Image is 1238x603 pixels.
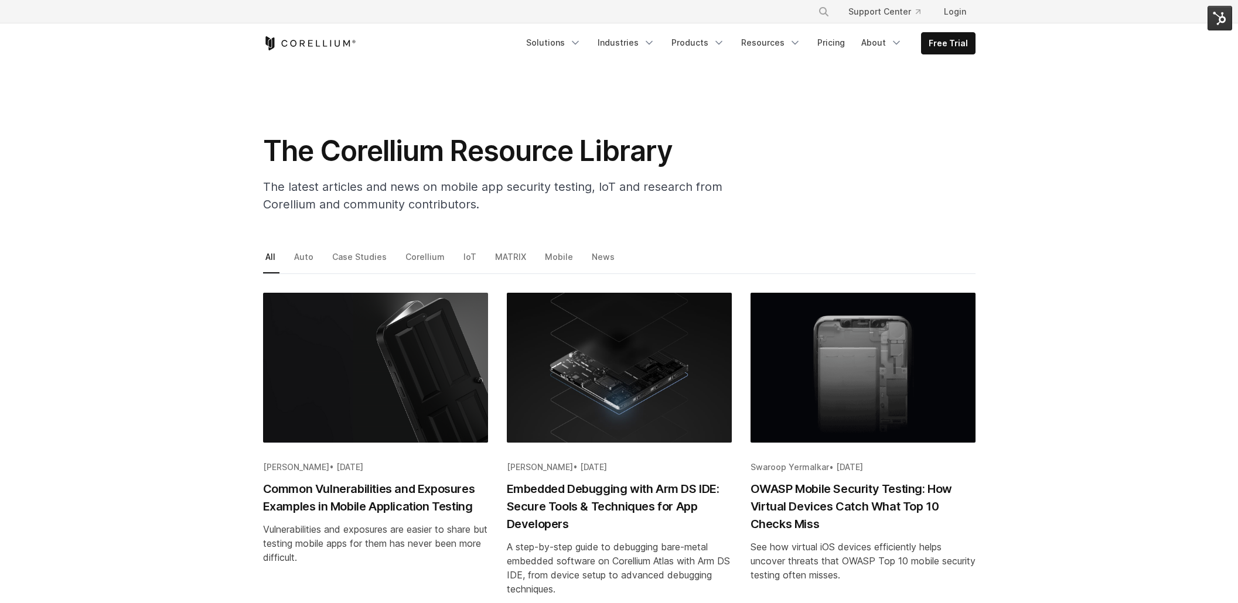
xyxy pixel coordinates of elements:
a: Free Trial [922,33,975,54]
a: Login [935,1,976,22]
a: Products [664,32,732,53]
div: • [263,461,488,473]
a: Mobile [543,249,577,273]
a: Case Studies [330,249,391,273]
img: HubSpot Tools Menu Toggle [1208,6,1232,30]
a: Industries [591,32,662,53]
span: [PERSON_NAME] [263,462,329,472]
a: MATRIX [493,249,530,273]
img: OWASP Mobile Security Testing: How Virtual Devices Catch What Top 10 Checks Miss [751,293,976,443]
a: IoT [461,249,480,273]
h2: Embedded Debugging with Arm DS IDE: Secure Tools & Techniques for App Developers [507,480,732,533]
h2: OWASP Mobile Security Testing: How Virtual Devices Catch What Top 10 Checks Miss [751,480,976,533]
span: The latest articles and news on mobile app security testing, IoT and research from Corellium and ... [263,180,722,211]
span: [DATE] [580,462,607,472]
div: Navigation Menu [804,1,976,22]
h1: The Corellium Resource Library [263,133,732,169]
a: About [854,32,909,53]
div: • [751,461,976,473]
a: Corellium [403,249,449,273]
img: Common Vulnerabilities and Exposures Examples in Mobile Application Testing [263,293,488,443]
div: Vulnerabilities and exposures are easier to share but testing mobile apps for them has never been... [263,522,488,564]
img: Embedded Debugging with Arm DS IDE: Secure Tools & Techniques for App Developers [507,293,732,443]
a: Support Center [839,1,930,22]
a: News [589,249,619,273]
a: Solutions [519,32,588,53]
div: A step-by-step guide to debugging bare-metal embedded software on Corellium Atlas with Arm DS IDE... [507,540,732,596]
span: [DATE] [836,462,863,472]
div: • [507,461,732,473]
div: See how virtual iOS devices efficiently helps uncover threats that OWASP Top 10 mobile security t... [751,540,976,582]
a: Resources [734,32,808,53]
button: Search [813,1,834,22]
span: Swaroop Yermalkar [751,462,829,472]
a: Auto [292,249,318,273]
a: Corellium Home [263,36,356,50]
a: All [263,249,279,273]
a: Pricing [810,32,852,53]
span: [DATE] [336,462,363,472]
div: Navigation Menu [519,32,976,54]
span: [PERSON_NAME] [507,462,573,472]
h2: Common Vulnerabilities and Exposures Examples in Mobile Application Testing [263,480,488,515]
